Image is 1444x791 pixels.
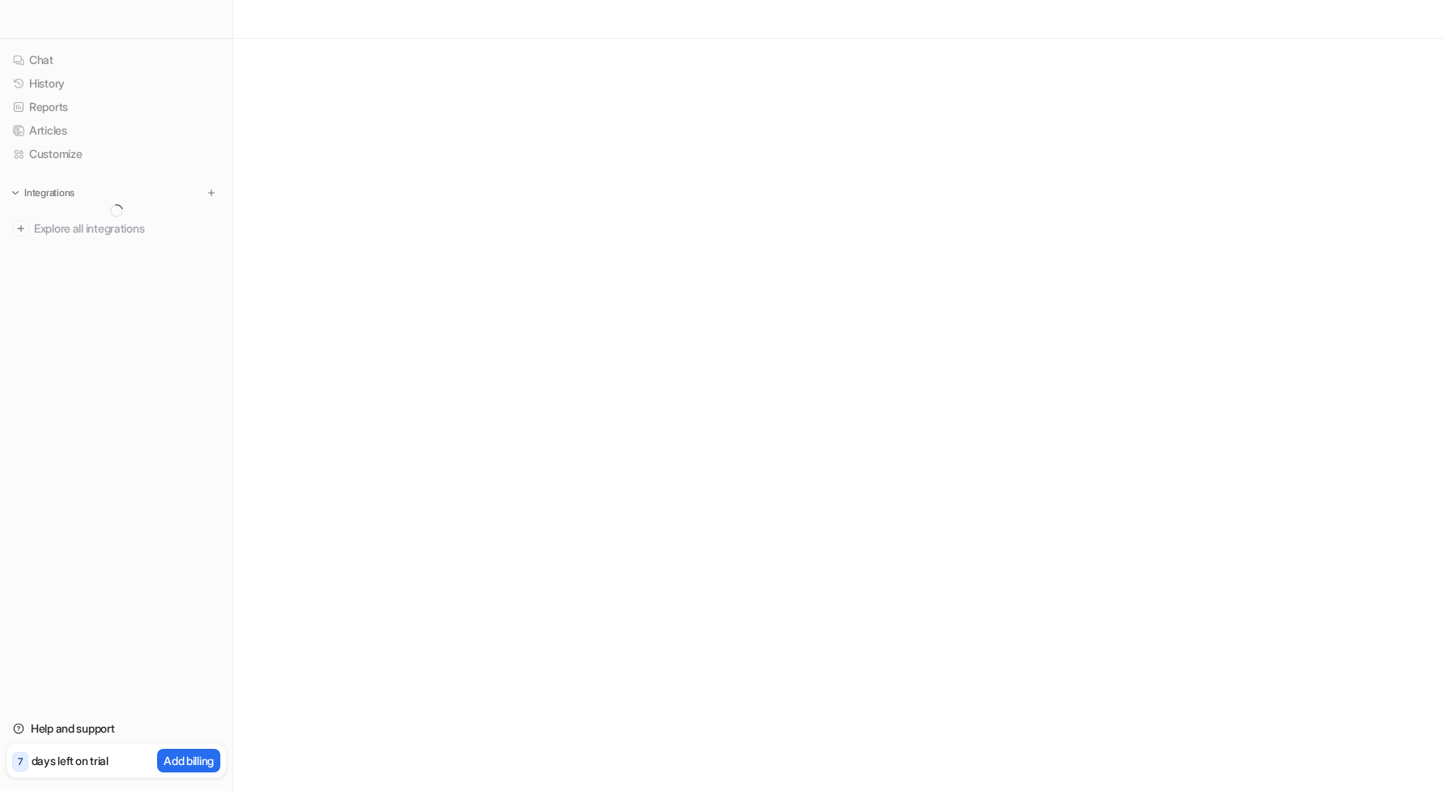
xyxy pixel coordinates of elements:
a: History [6,72,226,95]
a: Explore all integrations [6,217,226,240]
a: Chat [6,49,226,71]
button: Add billing [157,749,220,772]
p: 7 [18,755,23,769]
img: menu_add.svg [206,187,217,199]
span: Explore all integrations [34,216,219,242]
p: Add billing [164,752,214,769]
a: Reports [6,96,226,118]
p: Integrations [24,186,75,199]
button: Integrations [6,185,79,201]
img: explore all integrations [13,220,29,237]
img: expand menu [10,187,21,199]
p: days left on trial [32,752,109,769]
a: Customize [6,143,226,165]
a: Help and support [6,717,226,740]
a: Articles [6,119,226,142]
